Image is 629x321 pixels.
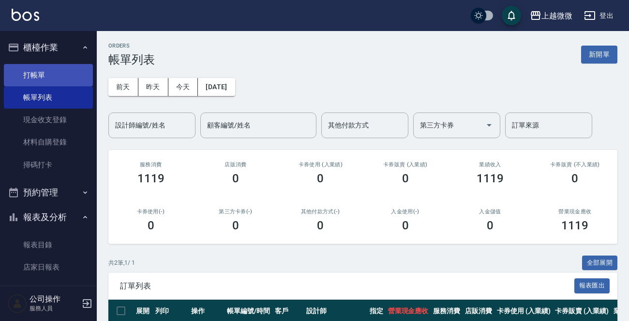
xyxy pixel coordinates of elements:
[290,161,351,168] h2: 卡券使用 (入業績)
[544,161,606,168] h2: 卡券販賣 (不入業績)
[120,161,181,168] h3: 服務消費
[138,78,168,96] button: 昨天
[487,219,494,232] h3: 0
[574,278,610,293] button: 報表匯出
[317,219,324,232] h3: 0
[374,161,436,168] h2: 卡券販賣 (入業績)
[561,219,588,232] h3: 1119
[402,172,409,185] h3: 0
[374,209,436,215] h2: 入金使用(-)
[148,219,154,232] h3: 0
[581,49,617,59] a: 新開單
[232,172,239,185] h3: 0
[120,281,574,291] span: 訂單列表
[4,109,93,131] a: 現金收支登錄
[4,35,93,60] button: 櫃檯作業
[4,154,93,176] a: 掃碼打卡
[108,53,155,66] h3: 帳單列表
[481,117,497,133] button: Open
[168,78,198,96] button: 今天
[8,294,27,313] img: Person
[402,219,409,232] h3: 0
[108,43,155,49] h2: ORDERS
[4,278,93,301] a: 互助日報表
[198,78,235,96] button: [DATE]
[4,86,93,109] a: 帳單列表
[580,7,617,25] button: 登出
[4,205,93,230] button: 報表及分析
[4,256,93,278] a: 店家日報表
[541,10,572,22] div: 上越微微
[317,172,324,185] h3: 0
[108,258,135,267] p: 共 2 筆, 1 / 1
[544,209,606,215] h2: 營業現金應收
[12,9,39,21] img: Logo
[290,209,351,215] h2: 其他付款方式(-)
[4,64,93,86] a: 打帳單
[120,209,181,215] h2: 卡券使用(-)
[571,172,578,185] h3: 0
[581,46,617,64] button: 新開單
[459,209,521,215] h2: 入金儲值
[232,219,239,232] h3: 0
[459,161,521,168] h2: 業績收入
[4,180,93,205] button: 預約管理
[205,161,266,168] h2: 店販消費
[574,281,610,290] a: 報表匯出
[137,172,165,185] h3: 1119
[30,304,79,313] p: 服務人員
[502,6,521,25] button: save
[582,256,618,271] button: 全部展開
[30,294,79,304] h5: 公司操作
[526,6,576,26] button: 上越微微
[4,234,93,256] a: 報表目錄
[4,131,93,153] a: 材料自購登錄
[477,172,504,185] h3: 1119
[108,78,138,96] button: 前天
[205,209,266,215] h2: 第三方卡券(-)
